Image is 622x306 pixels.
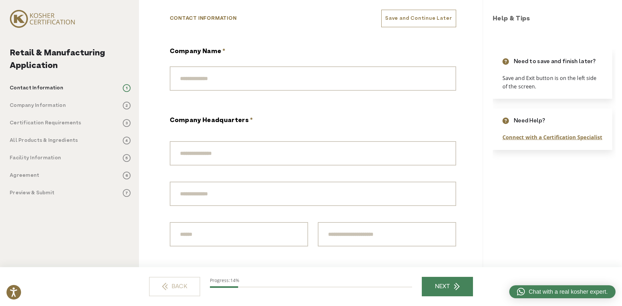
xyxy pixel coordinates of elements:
span: 6 [123,172,131,179]
p: Agreement [10,172,39,179]
h2: Retail & Manufacturing Application [10,47,131,72]
a: Save and Continue Later [381,10,456,27]
a: Chat with a real kosher expert. [509,285,616,298]
p: All Products & Ingredients [10,137,78,144]
span: 3 [123,119,131,127]
span: 4 [123,137,131,144]
span: Chat with a real kosher expert. [529,288,608,296]
p: Company Information [10,102,66,109]
span: 7 [123,189,131,197]
p: Save and Exit button is on the left side of the screen. [502,74,603,91]
p: Need Help? [514,117,545,125]
a: Connect with a Certification Specialist [502,134,602,141]
p: Need to save and finish later? [514,57,596,66]
p: Progress: [210,277,412,284]
span: 14% [230,277,239,283]
p: Preview & Submit [10,189,54,197]
label: Company Name [170,47,225,57]
span: 2 [123,102,131,109]
h3: Help & Tips [493,14,616,24]
p: Contact Information [10,84,63,92]
p: Facility Information [10,154,61,162]
span: 5 [123,154,131,162]
span: 1 [123,84,131,92]
a: NEXT [422,277,473,296]
p: Certification Requirements [10,119,81,127]
legend: Company Headquarters [170,116,253,126]
p: Contact Information [170,15,237,22]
